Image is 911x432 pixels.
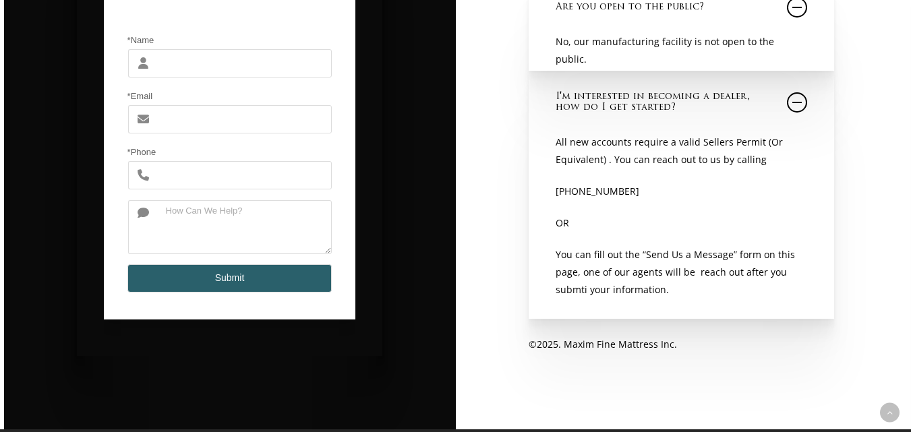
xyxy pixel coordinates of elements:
[127,32,332,49] span: *Name
[880,403,900,423] a: Back to top
[529,336,835,353] p: © . Maxim Fine Mattress Inc.
[127,144,332,161] span: *Phone
[556,33,808,68] p: No, our manufacturing facility is not open to the public.
[537,338,558,350] span: 2025
[127,88,332,105] span: *Email
[556,133,808,183] p: All new accounts require a valid Sellers Permit (Or Equivalent) . You can reach out to us by calling
[556,246,808,299] p: You can fill out the “Send Us a Message” form on this page, one of our agents will be reach out a...
[556,71,808,133] a: I'm interested in becoming a dealer, how do I get started?
[127,264,332,292] button: Submit
[556,214,808,246] p: OR
[556,183,808,214] p: [PHONE_NUMBER]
